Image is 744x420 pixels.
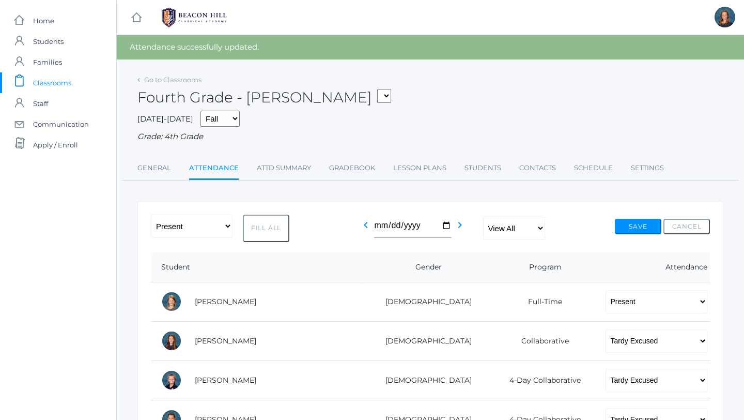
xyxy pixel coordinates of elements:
[488,282,595,321] td: Full-Time
[156,5,233,31] img: BHCALogos-05-308ed15e86a5a0abce9b8dd61676a3503ac9727e845dece92d48e8588c001991.png
[393,158,446,178] a: Lesson Plans
[243,215,289,242] button: Fill All
[195,336,256,346] a: [PERSON_NAME]
[329,158,375,178] a: Gradebook
[151,252,362,282] th: Student
[33,72,71,93] span: Classrooms
[488,361,595,400] td: 4-Day Collaborative
[519,158,556,178] a: Contacts
[137,158,171,178] a: General
[117,35,744,59] div: Attendance successfully updated.
[595,252,710,282] th: Attendance
[33,114,89,134] span: Communication
[33,10,54,31] span: Home
[360,223,372,233] a: chevron_left
[574,158,613,178] a: Schedule
[360,219,372,231] i: chevron_left
[362,282,488,321] td: [DEMOGRAPHIC_DATA]
[161,291,182,312] div: Amelia Adams
[161,370,182,391] div: Levi Beaty
[33,93,48,114] span: Staff
[488,252,595,282] th: Program
[33,134,78,155] span: Apply / Enroll
[137,114,193,124] span: [DATE]-[DATE]
[631,158,664,178] a: Settings
[362,321,488,361] td: [DEMOGRAPHIC_DATA]
[33,31,64,52] span: Students
[257,158,311,178] a: Attd Summary
[454,219,466,231] i: chevron_right
[663,219,710,234] button: Cancel
[464,158,501,178] a: Students
[195,297,256,306] a: [PERSON_NAME]
[488,321,595,361] td: Collaborative
[195,376,256,385] a: [PERSON_NAME]
[33,52,62,72] span: Families
[362,252,488,282] th: Gender
[137,131,723,143] div: Grade: 4th Grade
[362,361,488,400] td: [DEMOGRAPHIC_DATA]
[189,158,239,180] a: Attendance
[161,331,182,351] div: Claire Arnold
[454,223,466,233] a: chevron_right
[615,219,661,234] button: Save
[715,7,735,27] div: Ellie Bradley
[137,89,391,106] h2: Fourth Grade - [PERSON_NAME]
[144,76,202,84] a: Go to Classrooms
